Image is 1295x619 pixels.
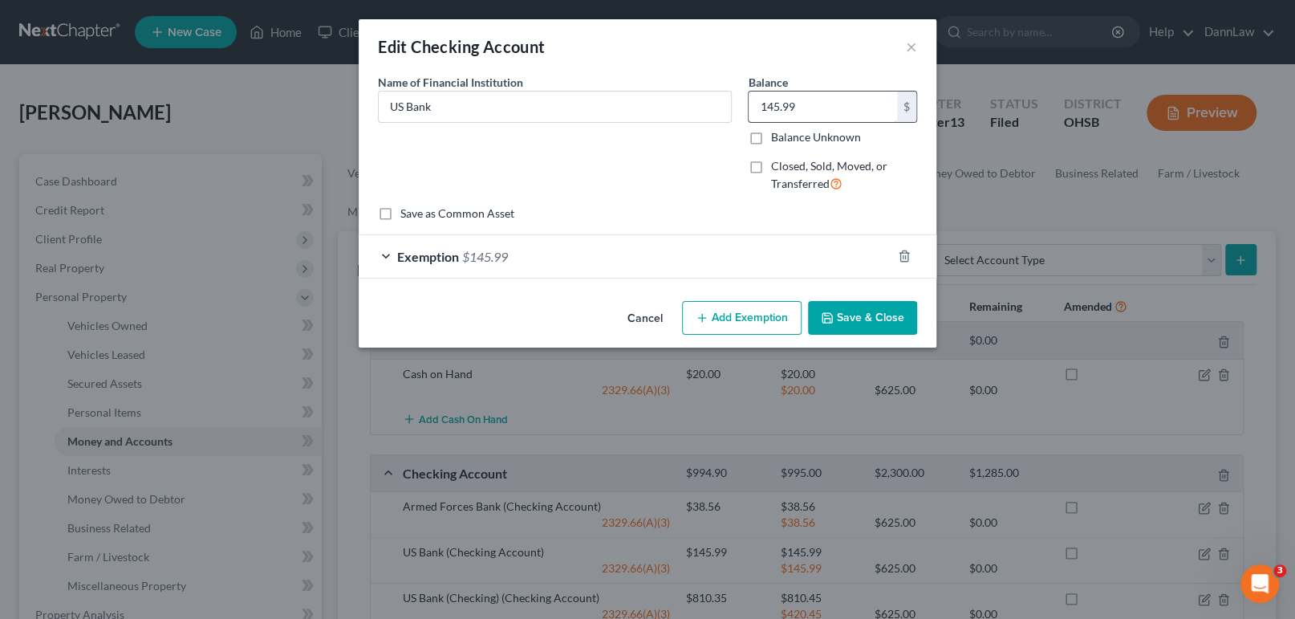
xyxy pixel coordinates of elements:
button: Add Exemption [682,301,802,335]
label: Save as Common Asset [400,206,514,222]
span: Closed, Sold, Moved, or Transferred [770,159,887,190]
iframe: Intercom live chat [1240,564,1279,603]
button: Save & Close [808,301,917,335]
div: $ [897,92,916,122]
button: Cancel [615,303,676,335]
div: Edit Checking Account [378,35,545,58]
label: Balance [748,74,787,91]
input: Enter name... [379,92,731,122]
input: 0.00 [749,92,897,122]
span: Name of Financial Institution [378,75,523,89]
label: Balance Unknown [770,129,860,145]
span: 3 [1273,564,1286,577]
button: × [906,37,917,56]
span: Exemption [397,249,459,264]
span: $145.99 [462,249,508,264]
